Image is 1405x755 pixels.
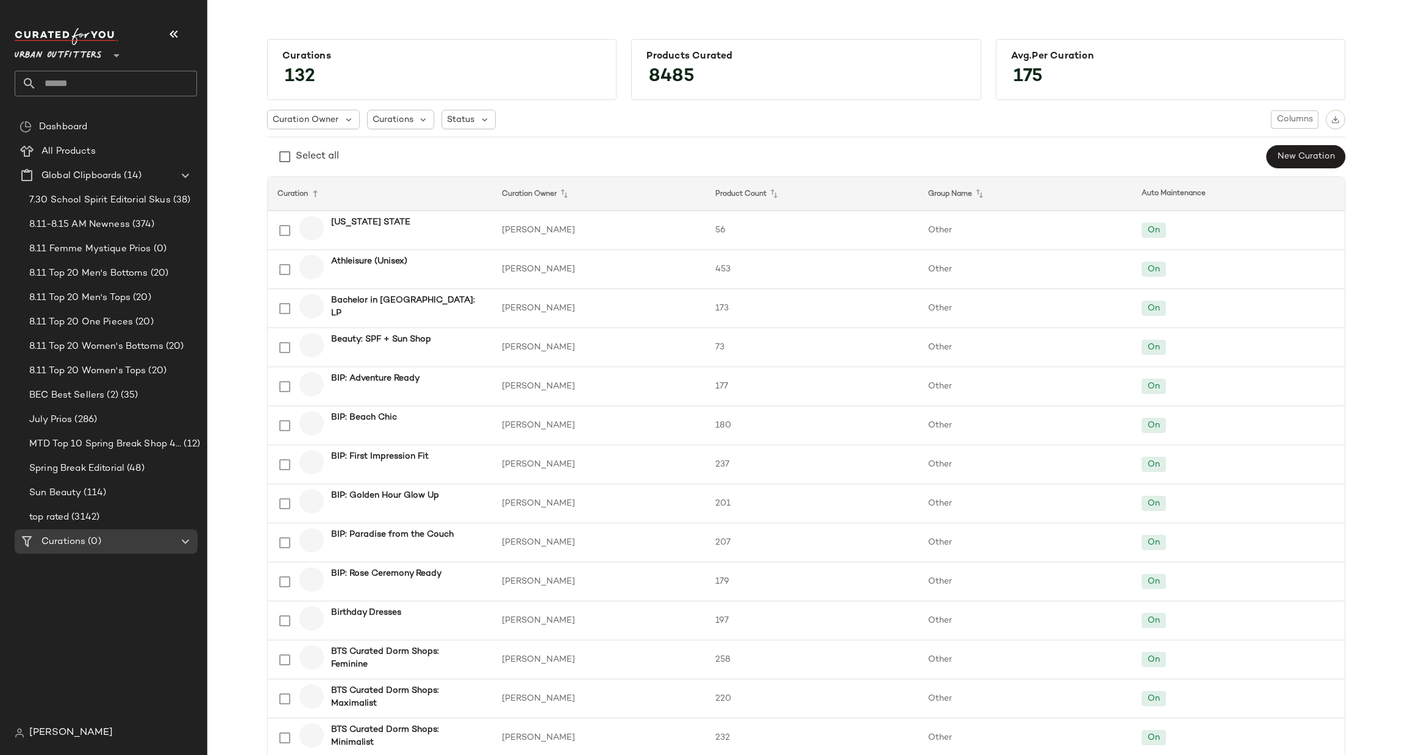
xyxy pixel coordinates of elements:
div: Products Curated [646,51,965,62]
td: Other [918,250,1131,289]
td: [PERSON_NAME] [492,367,705,406]
td: Other [918,484,1131,523]
img: cfy_white_logo.C9jOOHJF.svg [15,28,118,45]
div: On [1148,653,1160,666]
div: On [1148,731,1160,744]
td: [PERSON_NAME] [492,679,705,718]
span: (20) [163,340,184,354]
span: 8.11 Top 20 Men's Bottoms [29,267,148,281]
img: svg%3e [1331,115,1340,124]
th: Curation Owner [492,177,705,211]
b: BTS Curated Dorm Shops: Feminine [331,645,478,671]
span: New Curation [1277,152,1335,162]
div: Select all [296,149,339,164]
div: On [1148,497,1160,510]
td: 207 [706,523,918,562]
b: BIP: Golden Hour Glow Up [331,489,439,502]
span: Urban Outfitters [15,41,102,63]
span: (12) [181,437,200,451]
b: BIP: Adventure Ready [331,372,420,385]
span: (0) [85,535,101,549]
span: (114) [81,486,106,500]
div: On [1148,692,1160,705]
span: MTD Top 10 Spring Break Shop 4.1 [29,437,181,451]
div: On [1148,263,1160,276]
img: svg%3e [15,728,24,738]
td: [PERSON_NAME] [492,523,705,562]
span: 8.11 Femme Mystique Prios [29,242,151,256]
td: Other [918,211,1131,250]
b: BTS Curated Dorm Shops: Minimalist [331,723,478,749]
span: (20) [148,267,169,281]
button: New Curation [1267,145,1345,168]
b: BIP: First Impression Fit [331,450,429,463]
span: Curations [41,535,85,549]
td: 220 [706,679,918,718]
div: On [1148,419,1160,432]
span: BEC Best Sellers (2) [29,388,118,403]
span: 175 [1001,55,1055,99]
span: [PERSON_NAME] [29,726,113,740]
td: Other [918,406,1131,445]
span: 8.11 Top 20 One Pieces [29,315,133,329]
td: Other [918,601,1131,640]
div: On [1148,224,1160,237]
td: [PERSON_NAME] [492,250,705,289]
b: Athleisure (Unisex) [331,255,407,268]
td: [PERSON_NAME] [492,211,705,250]
td: [PERSON_NAME] [492,562,705,601]
td: [PERSON_NAME] [492,289,705,328]
b: Beauty: SPF + Sun Shop [331,333,431,346]
td: Other [918,328,1131,367]
th: Curation [268,177,492,211]
span: (286) [72,413,97,427]
span: Global Clipboards [41,169,121,183]
td: 453 [706,250,918,289]
td: 177 [706,367,918,406]
div: On [1148,302,1160,315]
span: (374) [130,218,155,232]
td: Other [918,445,1131,484]
td: [PERSON_NAME] [492,406,705,445]
span: Dashboard [39,120,87,134]
div: On [1148,614,1160,627]
td: 56 [706,211,918,250]
span: July Prios [29,413,72,427]
b: BTS Curated Dorm Shops: Maximalist [331,684,478,710]
div: Avg.per Curation [1011,51,1330,62]
b: BIP: Rose Ceremony Ready [331,567,442,580]
th: Product Count [706,177,918,211]
span: (14) [121,169,141,183]
td: Other [918,562,1131,601]
span: (35) [118,388,138,403]
td: Other [918,679,1131,718]
span: Status [447,113,474,126]
img: svg%3e [20,121,32,133]
td: Other [918,289,1131,328]
td: 179 [706,562,918,601]
span: 8.11-8.15 AM Newness [29,218,130,232]
td: 197 [706,601,918,640]
span: 8.11 Top 20 Women's Tops [29,364,146,378]
td: Other [918,523,1131,562]
div: On [1148,536,1160,549]
th: Auto Maintenance [1132,177,1345,211]
td: 73 [706,328,918,367]
span: All Products [41,145,96,159]
span: Curation Owner [273,113,338,126]
td: [PERSON_NAME] [492,484,705,523]
b: Bachelor in [GEOGRAPHIC_DATA]: LP [331,294,478,320]
b: Birthday Dresses [331,606,401,619]
div: Curations [282,51,601,62]
span: top rated [29,510,69,524]
span: Columns [1276,115,1313,124]
span: (20) [146,364,166,378]
span: Spring Break Editorial [29,462,124,476]
td: [PERSON_NAME] [492,601,705,640]
div: On [1148,575,1160,588]
span: 8485 [637,55,707,99]
td: 237 [706,445,918,484]
span: Sun Beauty [29,486,81,500]
td: 258 [706,640,918,679]
b: BIP: Beach Chic [331,411,397,424]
